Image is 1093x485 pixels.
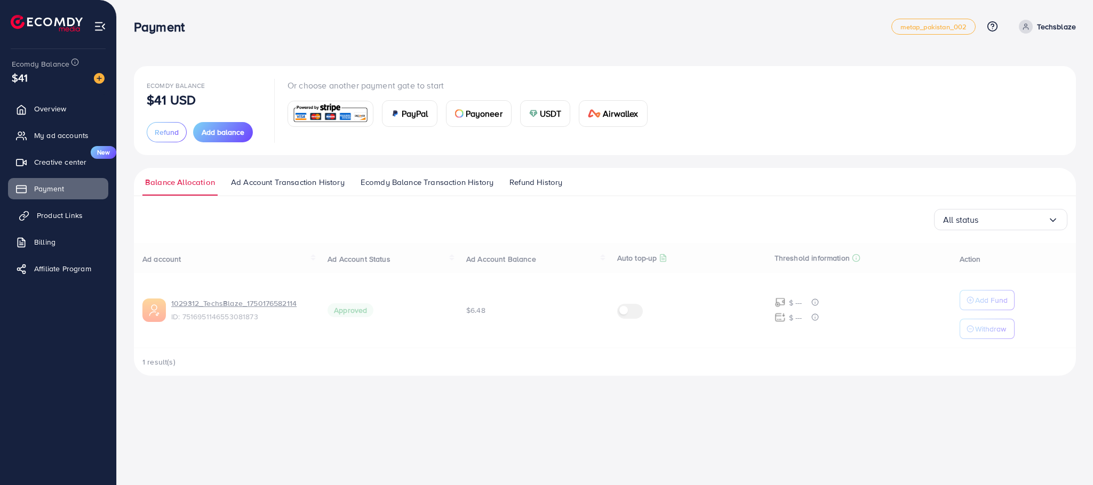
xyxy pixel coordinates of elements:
span: Overview [34,103,66,114]
a: Payment [8,178,108,199]
a: cardAirwallex [579,100,647,127]
span: metap_pakistan_002 [900,23,967,30]
a: My ad accounts [8,125,108,146]
a: Affiliate Program [8,258,108,279]
span: Creative center [34,157,86,167]
span: USDT [540,107,562,120]
span: Affiliate Program [34,263,91,274]
a: Billing [8,231,108,253]
a: Creative centerNew [8,151,108,173]
button: Refund [147,122,187,142]
a: cardPayoneer [446,100,512,127]
img: card [529,109,538,118]
iframe: Chat [1048,437,1085,477]
span: $41 [12,70,28,85]
span: Ecomdy Balance [12,59,69,69]
img: card [291,102,370,125]
img: logo [11,15,83,31]
span: Payoneer [466,107,502,120]
span: Refund [155,127,179,138]
span: My ad accounts [34,130,89,141]
span: Airwallex [603,107,638,120]
a: Product Links [8,205,108,226]
span: Product Links [37,210,83,221]
a: Techsblaze [1015,20,1076,34]
img: card [391,109,400,118]
span: All status [943,212,979,228]
span: Ecomdy Balance [147,81,205,90]
span: Billing [34,237,55,247]
img: card [455,109,464,118]
span: Ecomdy Balance Transaction History [361,176,493,188]
a: card [288,101,373,127]
span: Add balance [202,127,244,138]
p: $41 USD [147,93,196,106]
span: PayPal [402,107,428,120]
a: cardPayPal [382,100,437,127]
button: Add balance [193,122,253,142]
img: image [94,73,105,84]
a: Overview [8,98,108,119]
input: Search for option [979,212,1048,228]
span: Refund History [509,176,562,188]
div: Search for option [934,209,1067,230]
h3: Payment [134,19,193,35]
p: Techsblaze [1037,20,1076,33]
a: cardUSDT [520,100,571,127]
a: metap_pakistan_002 [891,19,976,35]
span: New [91,146,116,159]
p: Or choose another payment gate to start [288,79,656,92]
img: card [588,109,601,118]
span: Balance Allocation [145,176,215,188]
span: Payment [34,183,64,194]
span: Ad Account Transaction History [231,176,345,188]
img: menu [94,20,106,33]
